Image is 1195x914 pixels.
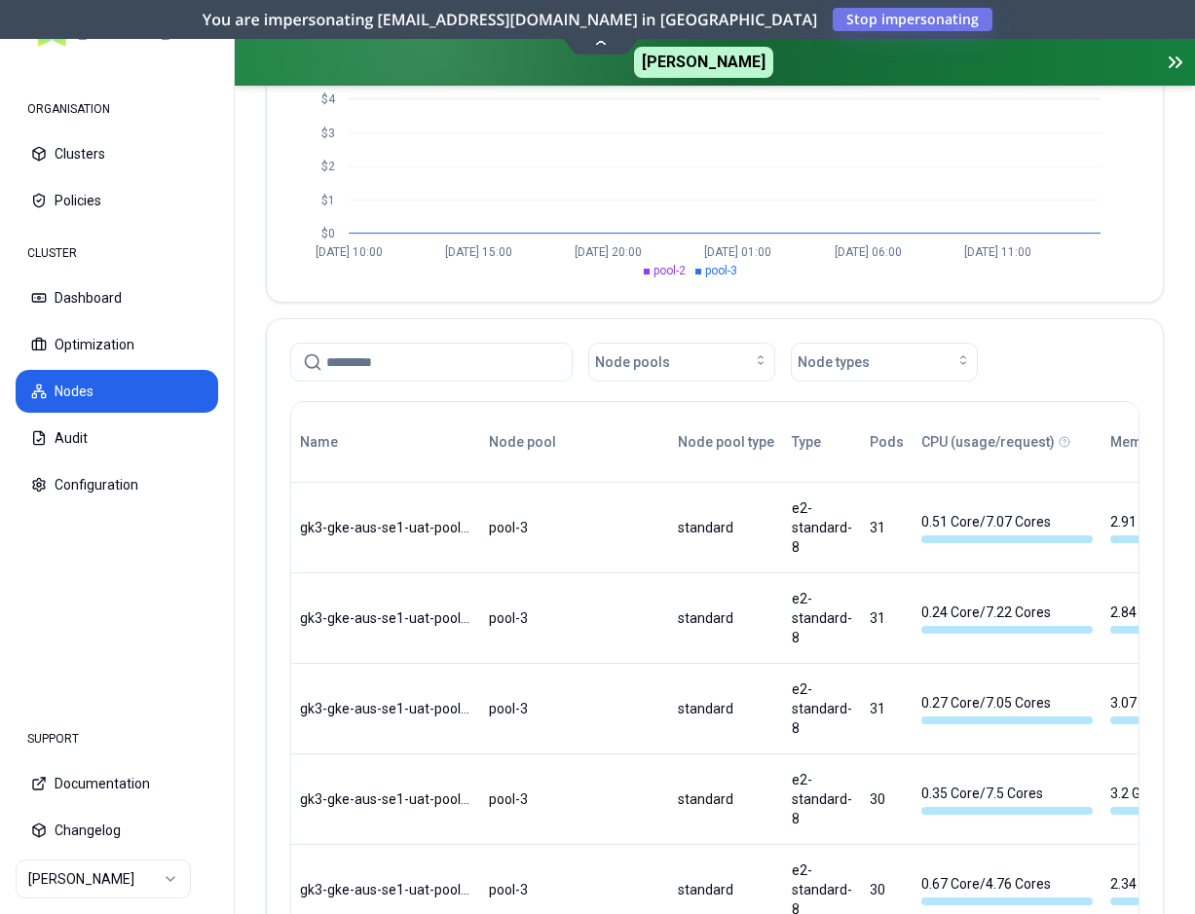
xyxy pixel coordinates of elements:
[704,245,771,259] tspan: [DATE] 01:00
[792,679,852,738] div: e2-standard-8
[792,422,821,461] button: Type
[921,784,1093,815] div: 0.35 Core / 7.5 Cores
[16,719,218,758] div: SUPPORT
[489,880,660,899] div: pool-3
[595,352,670,372] span: Node pools
[678,880,774,899] div: standard
[489,518,660,537] div: pool-3
[321,127,335,140] tspan: $3
[16,417,218,459] button: Audit
[321,227,335,240] tspan: $0
[16,323,218,366] button: Optimization
[870,699,904,718] div: 31
[798,352,870,372] span: Node types
[300,880,471,899] div: gk3-gke-aus-se1-uat-pool-3-1042cc99-zrrc
[921,874,1093,905] div: 0.67 Core / 4.76 Cores
[300,608,471,628] div: gk3-gke-aus-se1-uat-pool-3-b14f3c4e-35c2
[16,179,218,222] button: Policies
[678,422,774,461] button: Node pool type
[316,245,383,259] tspan: [DATE] 10:00
[705,264,737,277] span: pool-3
[921,512,1093,543] div: 0.51 Core / 7.07 Cores
[792,498,852,557] div: e2-standard-8
[921,693,1093,724] div: 0.27 Core / 7.05 Cores
[321,160,335,173] tspan: $2
[16,234,218,273] div: CLUSTER
[489,422,556,461] button: Node pool
[791,343,978,382] button: Node types
[300,518,471,537] div: gk3-gke-aus-se1-uat-pool-3-b14f3c4e-lgwt
[654,264,686,277] span: pool-2
[445,245,512,259] tspan: [DATE] 15:00
[921,603,1093,634] div: 0.24 Core / 7.22 Cores
[16,370,218,413] button: Nodes
[678,789,774,809] div: standard
[964,245,1031,259] tspan: [DATE] 11:00
[300,699,471,718] div: gk3-gke-aus-se1-uat-pool-3-b14f3c4e-x8u7
[634,47,773,78] span: [PERSON_NAME]
[792,589,852,647] div: e2-standard-8
[16,276,218,319] button: Dashboard
[16,809,218,852] button: Changelog
[678,518,774,537] div: standard
[16,90,218,128] div: ORGANISATION
[870,789,904,809] div: 30
[588,343,775,382] button: Node pools
[489,608,660,628] div: pool-3
[870,518,904,537] div: 31
[489,699,660,718] div: pool-3
[16,463,218,506] button: Configuration
[321,92,336,106] tspan: $4
[16,762,218,805] button: Documentation
[489,789,660,809] div: pool-3
[835,245,902,259] tspan: [DATE] 06:00
[921,422,1055,461] button: CPU (usage/request)
[870,608,904,628] div: 31
[792,770,852,828] div: e2-standard-8
[300,789,471,809] div: gk3-gke-aus-se1-uat-pool-3-06ad7289-ucec
[678,608,774,628] div: standard
[16,132,218,175] button: Clusters
[321,194,335,207] tspan: $1
[678,699,774,718] div: standard
[575,245,642,259] tspan: [DATE] 20:00
[870,880,904,899] div: 30
[870,422,904,461] button: Pods
[300,422,338,461] button: Name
